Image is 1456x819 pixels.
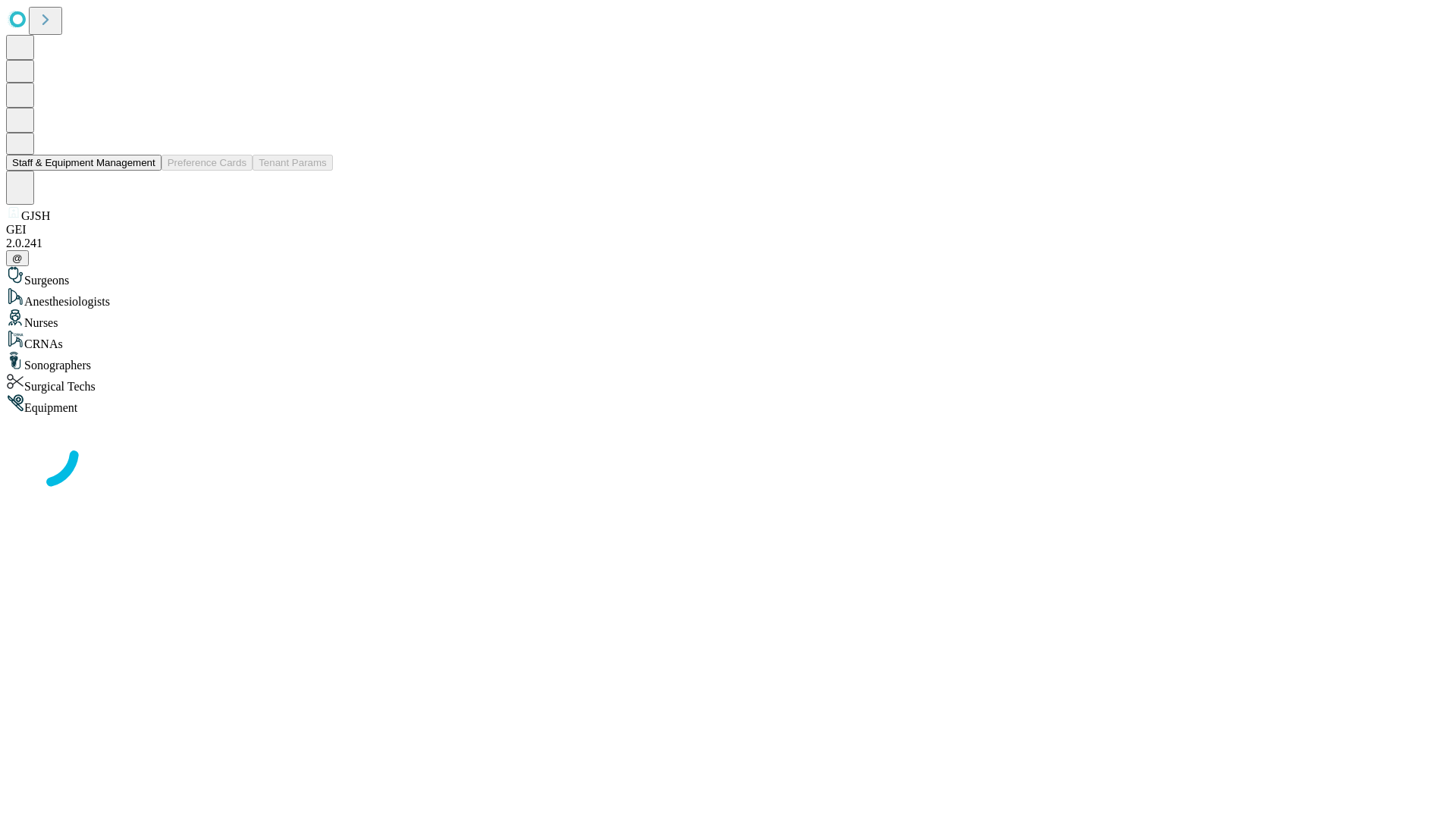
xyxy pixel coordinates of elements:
[6,372,1450,394] div: Surgical Techs
[21,209,50,222] span: GJSH
[6,237,1450,250] div: 2.0.241
[6,351,1450,372] div: Sonographers
[6,309,1450,330] div: Nurses
[253,155,333,171] button: Tenant Params
[162,155,253,171] button: Preference Cards
[6,250,29,266] button: @
[6,330,1450,351] div: CRNAs
[6,155,162,171] button: Staff & Equipment Management
[6,266,1450,287] div: Surgeons
[12,253,23,264] span: @
[6,394,1450,415] div: Equipment
[6,287,1450,309] div: Anesthesiologists
[6,223,1450,237] div: GEI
